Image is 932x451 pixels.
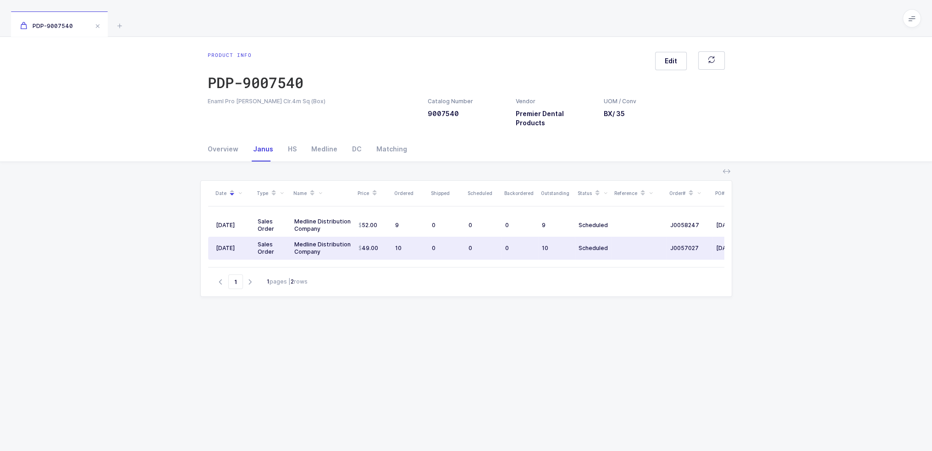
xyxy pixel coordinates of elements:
[468,189,499,197] div: Scheduled
[516,109,593,128] h3: Premier Dental Products
[505,222,535,229] div: 0
[281,137,304,161] div: HS
[612,110,625,117] span: / 35
[655,52,687,70] button: Edit
[614,185,664,201] div: Reference
[369,137,407,161] div: Matching
[431,189,462,197] div: Shipped
[541,189,572,197] div: Outstanding
[345,137,369,161] div: DC
[294,218,351,233] div: Medline Distribution Company
[267,278,270,285] b: 1
[670,222,699,229] span: J0058247
[228,274,243,289] span: Go to
[505,245,535,252] div: 0
[579,222,608,229] div: Scheduled
[604,97,637,106] div: UOM / Conv
[716,222,735,228] span: [DATE]
[208,51,303,59] div: Product info
[358,245,378,252] span: 49.00
[291,278,294,285] b: 2
[258,241,287,256] div: Sales Order
[542,245,571,252] div: 10
[669,185,710,201] div: Order#
[432,245,461,252] div: 0
[670,245,699,252] span: J0057027
[258,218,287,233] div: Sales Order
[395,222,425,229] div: 9
[208,137,246,161] div: Overview
[504,189,535,197] div: Backordered
[469,222,498,229] div: 0
[578,185,609,201] div: Status
[267,278,308,286] div: pages | rows
[20,22,73,29] span: PDP-9007540
[208,97,417,106] div: Enaml Pro [PERSON_NAME] Clr.4m Sq (Box)
[215,185,251,201] div: Date
[294,241,351,256] div: Medline Distribution Company
[716,245,735,251] span: [DATE]
[579,245,608,252] div: Scheduled
[394,189,425,197] div: Ordered
[257,185,288,201] div: Type
[395,245,425,252] div: 10
[542,222,571,229] div: 9
[216,222,250,229] div: [DATE]
[604,109,637,118] h3: BX
[358,185,389,201] div: Price
[246,137,281,161] div: Janus
[358,222,377,229] span: 52.00
[715,185,746,201] div: PO#
[665,56,677,66] span: Edit
[516,97,593,106] div: Vendor
[293,185,352,201] div: Name
[216,245,250,252] div: [DATE]
[304,137,345,161] div: Medline
[469,245,498,252] div: 0
[432,222,461,229] div: 0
